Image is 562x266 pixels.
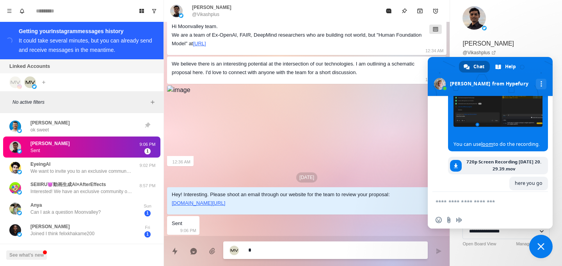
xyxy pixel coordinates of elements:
[16,5,28,17] button: Notifications
[17,170,22,174] img: picture
[30,168,132,175] p: We want to invite you to an exclusive community of early adopters for the product. You'll have fr...
[473,61,484,73] span: Chat
[425,46,443,55] p: 12:34 AM
[186,243,201,259] button: Reply with AI
[436,192,529,211] textarea: Compose your message...
[466,158,542,172] span: 720p Screen Recording [DATE] 20.29.39.mov
[6,250,47,260] button: See what's new
[428,3,443,19] button: Add reminder
[459,61,490,73] a: Chat
[138,224,157,231] p: Fri
[412,3,428,19] button: Archive
[9,224,21,236] img: picture
[462,241,496,247] a: Open Board View
[170,5,183,17] img: picture
[138,162,157,169] p: 9:02 PM
[30,181,106,188] p: SEIIIRU😈動画生成AI×AfterEffects
[172,22,429,48] div: Hi Moonvalley team. We are a team of Ex-OpenAI, FAIR, DeepMind researchers who are building not w...
[529,235,553,258] a: Close chat
[30,126,49,133] p: ok sweet
[446,217,452,223] span: Send a file
[192,11,219,18] p: @Vikashplus
[138,183,157,189] p: 8:57 PM
[179,13,183,18] img: picture
[17,84,22,89] img: picture
[436,217,442,223] span: Insert an emoji
[9,162,21,174] img: picture
[180,226,196,235] p: 9:06 PM
[296,172,317,183] p: [DATE]
[148,5,160,17] button: Show unread conversations
[167,85,190,95] img: image
[30,202,42,209] p: Anya
[431,243,446,259] button: Send message
[425,75,443,84] p: 12:35 AM
[17,190,22,195] img: picture
[9,121,21,132] img: picture
[9,62,50,70] p: Linked Accounts
[9,182,21,194] img: picture
[193,41,206,46] a: [URL]
[17,149,22,154] img: picture
[138,203,157,209] p: Sun
[172,200,225,206] a: [DOMAIN_NAME][URL]
[30,209,101,216] p: Can I ask a question Moonvalley?
[30,161,50,168] p: EyeingAI
[17,211,22,215] img: picture
[516,241,550,247] a: Manage Statuses
[30,140,70,147] p: [PERSON_NAME]
[229,246,239,255] img: picture
[12,99,148,106] p: No active filters
[30,230,94,237] p: Joined I think felixkhakame200
[9,141,21,153] img: picture
[135,5,148,17] button: Board View
[481,141,493,147] a: loom
[19,27,154,36] div: Getting your Instagram messages history
[381,3,397,19] button: Mark as read
[30,119,70,126] p: [PERSON_NAME]
[172,190,429,207] div: Hey! Interesting. Please shoot an email through our website for the team to review your proposal:
[19,37,152,53] div: It could take several minutes, but you can already send and receive messages in the meantime.
[172,219,182,228] div: Sent
[515,180,542,186] span: here you go
[144,231,151,238] span: 1
[462,49,496,56] a: @Vikashplus
[491,61,521,73] a: Help
[39,78,48,87] button: Add account
[30,147,40,154] p: Sent
[148,98,157,107] button: Add filters
[462,6,486,30] img: picture
[138,141,157,148] p: 9:06 PM
[30,223,70,230] p: [PERSON_NAME]
[172,60,429,77] div: We believe there is an interesting potential at the intersection of our technologies. I am outlin...
[9,203,21,215] img: picture
[3,5,16,17] button: Menu
[462,39,514,48] p: [PERSON_NAME]
[9,76,21,88] img: picture
[192,4,231,11] p: [PERSON_NAME]
[397,3,412,19] button: Pin
[456,217,462,223] span: Audio message
[17,232,22,237] img: picture
[167,243,183,259] button: Quick replies
[205,243,220,259] button: Add media
[17,128,22,133] img: picture
[24,76,36,88] img: picture
[30,188,132,195] p: Interested! We have an exclusive community of early adopters for our new AI ad and avatar creator...
[505,61,516,73] span: Help
[173,158,190,166] p: 12:36 AM
[144,210,151,216] span: 1
[32,84,37,89] img: picture
[482,26,487,30] img: picture
[144,148,151,154] span: 1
